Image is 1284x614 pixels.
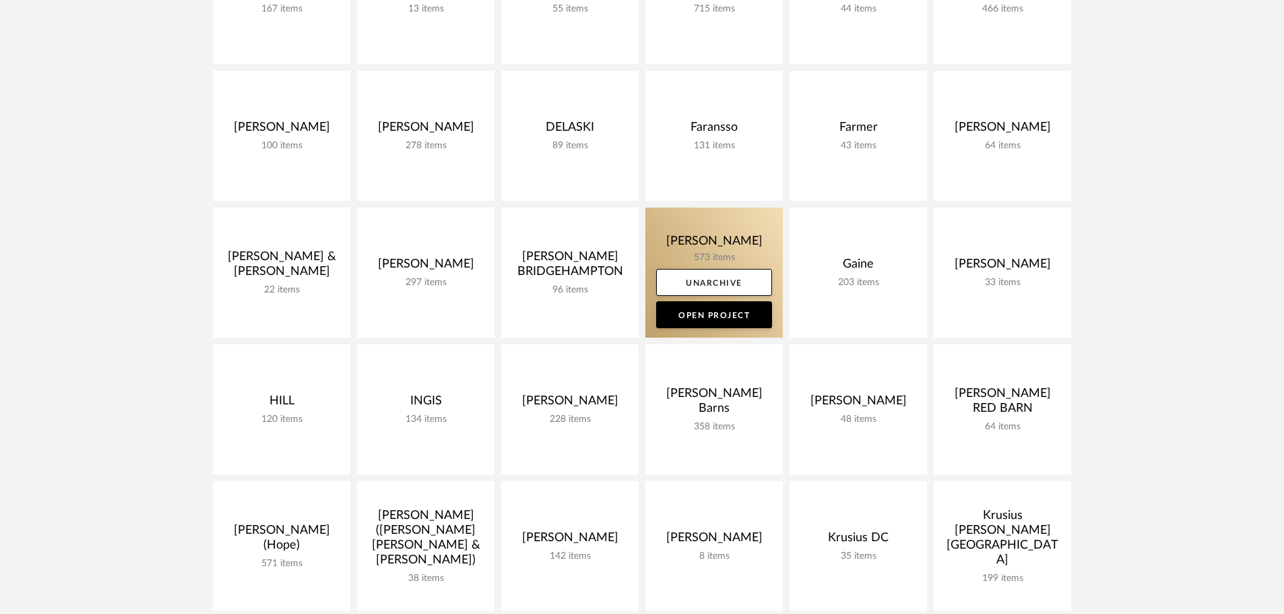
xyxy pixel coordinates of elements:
[944,386,1060,421] div: [PERSON_NAME] RED BARN
[368,573,484,584] div: 38 items
[368,140,484,152] div: 278 items
[800,414,916,425] div: 48 items
[368,120,484,140] div: [PERSON_NAME]
[512,3,628,15] div: 55 items
[944,120,1060,140] div: [PERSON_NAME]
[944,3,1060,15] div: 466 items
[800,140,916,152] div: 43 items
[800,551,916,562] div: 35 items
[656,269,772,296] a: Unarchive
[224,140,340,152] div: 100 items
[512,249,628,284] div: [PERSON_NAME] BRIDGEHAMPTON
[368,508,484,573] div: [PERSON_NAME] ([PERSON_NAME] [PERSON_NAME] & [PERSON_NAME])
[224,120,340,140] div: [PERSON_NAME]
[944,508,1060,573] div: Krusius [PERSON_NAME][GEOGRAPHIC_DATA]
[800,257,916,277] div: Gaine
[368,257,484,277] div: [PERSON_NAME]
[512,284,628,296] div: 96 items
[368,277,484,288] div: 297 items
[368,3,484,15] div: 13 items
[944,140,1060,152] div: 64 items
[512,530,628,551] div: [PERSON_NAME]
[224,284,340,296] div: 22 items
[800,277,916,288] div: 203 items
[800,530,916,551] div: Krusius DC
[224,249,340,284] div: [PERSON_NAME] & [PERSON_NAME]
[224,3,340,15] div: 167 items
[800,120,916,140] div: Farmer
[656,421,772,433] div: 358 items
[224,523,340,558] div: [PERSON_NAME] (Hope)
[512,140,628,152] div: 89 items
[800,394,916,414] div: [PERSON_NAME]
[656,301,772,328] a: Open Project
[944,277,1060,288] div: 33 items
[944,573,1060,584] div: 199 items
[224,394,340,414] div: HILL
[224,414,340,425] div: 120 items
[656,530,772,551] div: [PERSON_NAME]
[512,414,628,425] div: 228 items
[656,120,772,140] div: Faransso
[512,120,628,140] div: DELASKI
[656,3,772,15] div: 715 items
[944,257,1060,277] div: [PERSON_NAME]
[800,3,916,15] div: 44 items
[512,394,628,414] div: [PERSON_NAME]
[656,386,772,421] div: [PERSON_NAME] Barns
[656,551,772,562] div: 8 items
[368,394,484,414] div: INGIS
[944,421,1060,433] div: 64 items
[656,140,772,152] div: 131 items
[512,551,628,562] div: 142 items
[224,558,340,570] div: 571 items
[368,414,484,425] div: 134 items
